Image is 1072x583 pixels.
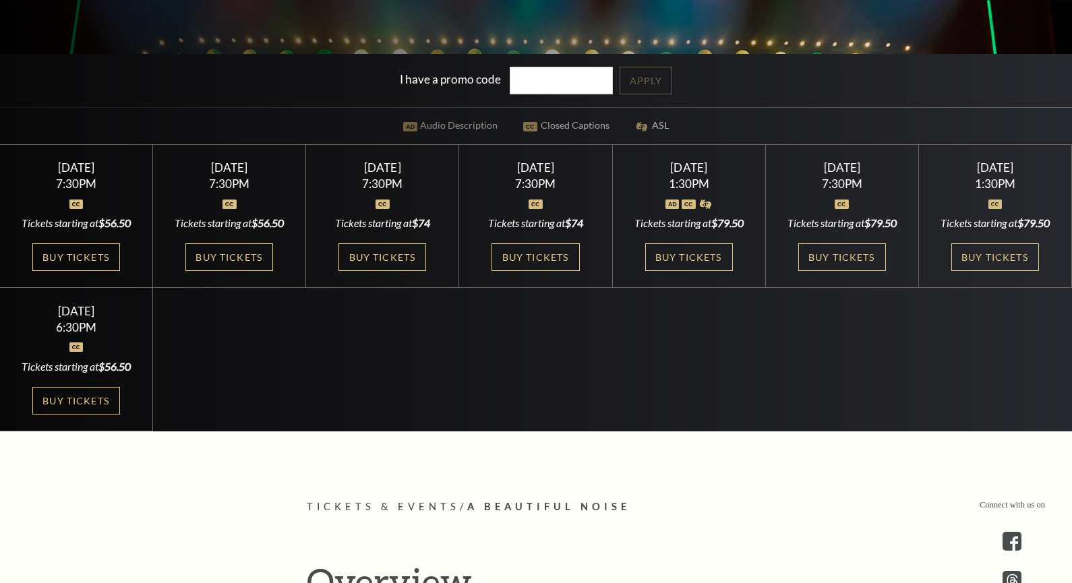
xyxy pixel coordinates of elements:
[169,178,290,189] div: 7:30PM
[16,304,137,318] div: [DATE]
[169,216,290,231] div: Tickets starting at
[529,200,543,209] img: icon_oc.svg
[185,243,273,271] a: Buy Tickets
[412,216,430,229] span: $74
[935,178,1056,189] div: 1:30PM
[322,178,443,189] div: 7:30PM
[467,501,630,512] span: A Beautiful Noise
[16,216,137,231] div: Tickets starting at
[711,216,744,229] span: $79.50
[935,216,1056,231] div: Tickets starting at
[988,200,1003,209] img: icon_oc.svg
[1017,216,1050,229] span: $79.50
[16,178,137,189] div: 7:30PM
[400,72,501,86] label: I have a promo code
[98,360,131,373] span: $56.50
[322,160,443,175] div: [DATE]
[376,200,390,209] img: icon_oc.svg
[951,243,1039,271] a: Buy Tickets
[222,200,237,209] img: icon_oc.svg
[565,216,583,229] span: $74
[781,216,902,231] div: Tickets starting at
[628,216,749,231] div: Tickets starting at
[492,243,579,271] a: Buy Tickets
[781,160,902,175] div: [DATE]
[935,160,1056,175] div: [DATE]
[475,178,596,189] div: 7:30PM
[645,243,733,271] a: Buy Tickets
[864,216,897,229] span: $79.50
[475,160,596,175] div: [DATE]
[698,200,713,209] img: icon_asla.svg
[251,216,284,229] span: $56.50
[682,200,696,209] img: icon_oc.svg
[628,160,749,175] div: [DATE]
[32,387,120,415] a: Buy Tickets
[16,359,137,374] div: Tickets starting at
[980,499,1045,512] p: Connect with us on
[475,216,596,231] div: Tickets starting at
[307,501,460,512] span: Tickets & Events
[169,160,290,175] div: [DATE]
[338,243,426,271] a: Buy Tickets
[835,200,849,209] img: icon_oc.svg
[798,243,886,271] a: Buy Tickets
[32,243,120,271] a: Buy Tickets
[322,216,443,231] div: Tickets starting at
[98,216,131,229] span: $56.50
[69,342,84,352] img: icon_oc.svg
[781,178,902,189] div: 7:30PM
[307,499,765,516] p: /
[16,321,137,333] div: 6:30PM
[16,160,137,175] div: [DATE]
[69,200,84,209] img: icon_oc.svg
[628,178,749,189] div: 1:30PM
[665,200,680,209] img: icon_ad.svg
